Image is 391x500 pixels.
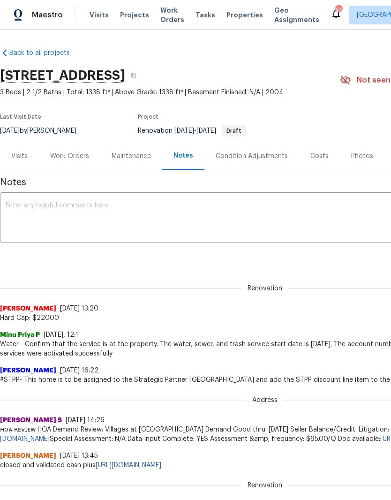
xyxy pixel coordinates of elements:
[96,462,161,469] a: [URL][DOMAIN_NAME]
[60,453,98,459] span: [DATE] 13:45
[216,152,288,161] div: Condition Adjustments
[351,152,373,161] div: Photos
[223,128,245,134] span: Draft
[125,67,142,84] button: Copy Address
[274,6,319,24] span: Geo Assignments
[174,128,194,134] span: [DATE]
[242,481,288,490] span: Renovation
[310,152,329,161] div: Costs
[242,284,288,293] span: Renovation
[44,332,78,338] span: [DATE], 12:1
[138,128,246,134] span: Renovation
[11,152,28,161] div: Visits
[60,367,98,374] span: [DATE] 16:22
[335,6,342,15] div: 54
[174,128,216,134] span: -
[195,12,215,18] span: Tasks
[60,305,98,312] span: [DATE] 13:20
[32,10,63,20] span: Maestro
[112,152,151,161] div: Maintenance
[173,151,193,160] div: Notes
[196,128,216,134] span: [DATE]
[66,417,105,424] span: [DATE] 14:26
[138,114,158,120] span: Project
[247,395,283,405] span: Address
[50,152,89,161] div: Work Orders
[120,10,149,20] span: Projects
[160,6,184,24] span: Work Orders
[90,10,109,20] span: Visits
[226,10,263,20] span: Properties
